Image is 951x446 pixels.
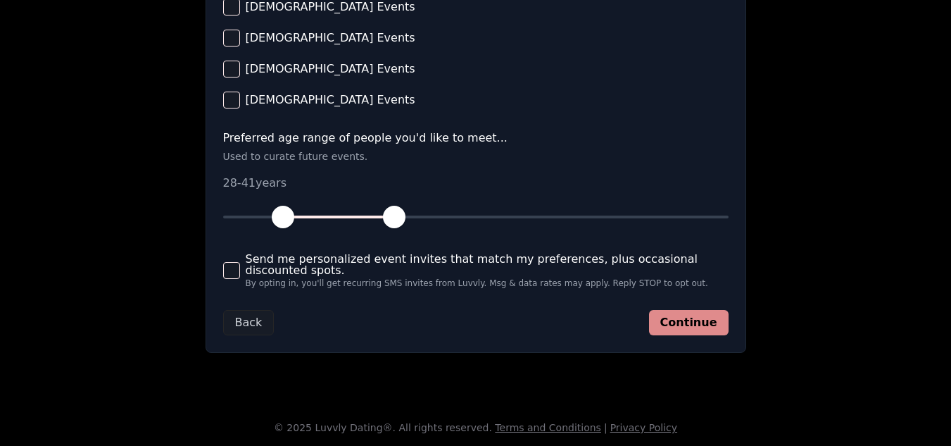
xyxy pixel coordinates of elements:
[604,422,607,433] span: |
[495,422,601,433] a: Terms and Conditions
[223,30,240,47] button: [DEMOGRAPHIC_DATA] Events
[649,310,729,335] button: Continue
[223,149,729,163] p: Used to curate future events.
[223,175,729,192] p: 28 - 41 years
[246,279,729,287] span: By opting in, you'll get recurring SMS invites from Luvvly. Msg & data rates may apply. Reply STO...
[246,1,415,13] span: [DEMOGRAPHIC_DATA] Events
[246,32,415,44] span: [DEMOGRAPHIC_DATA] Events
[223,132,729,144] label: Preferred age range of people you'd like to meet...
[246,63,415,75] span: [DEMOGRAPHIC_DATA] Events
[246,94,415,106] span: [DEMOGRAPHIC_DATA] Events
[223,262,240,279] button: Send me personalized event invites that match my preferences, plus occasional discounted spots.By...
[223,92,240,109] button: [DEMOGRAPHIC_DATA] Events
[223,61,240,78] button: [DEMOGRAPHIC_DATA] Events
[610,422,677,433] a: Privacy Policy
[246,254,729,276] span: Send me personalized event invites that match my preferences, plus occasional discounted spots.
[223,310,275,335] button: Back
